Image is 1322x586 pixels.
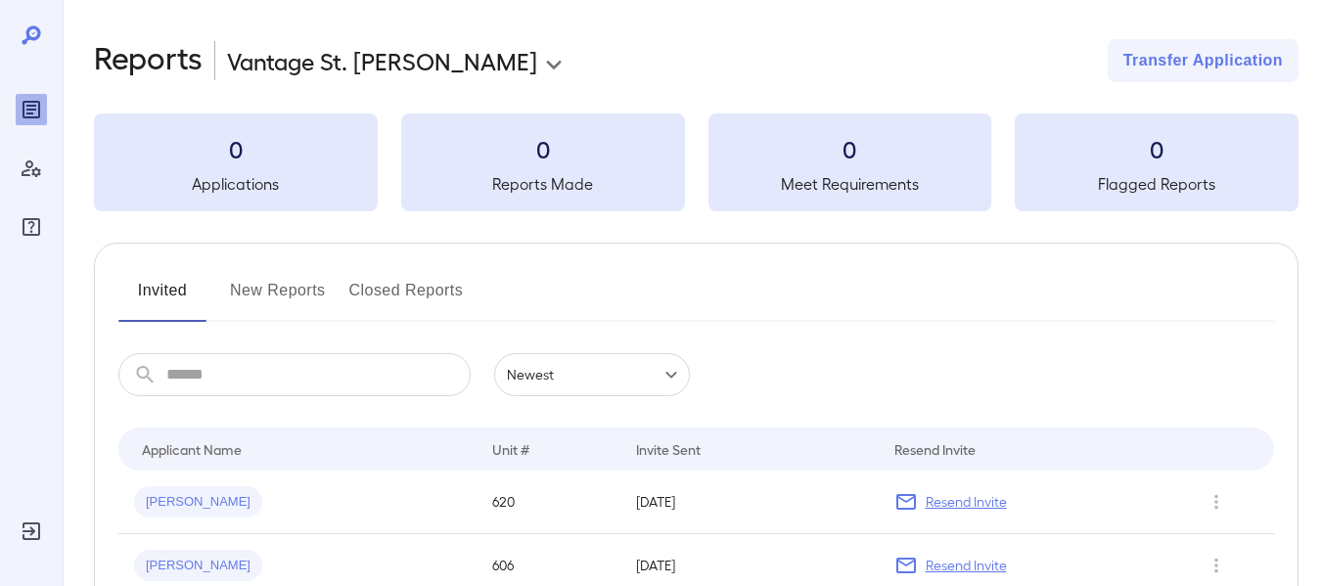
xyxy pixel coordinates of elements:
[1108,39,1299,82] button: Transfer Application
[227,45,537,76] p: Vantage St. [PERSON_NAME]
[494,353,690,396] div: Newest
[94,39,203,82] h2: Reports
[708,172,992,196] h5: Meet Requirements
[134,557,262,575] span: [PERSON_NAME]
[926,556,1007,575] p: Resend Invite
[16,153,47,184] div: Manage Users
[142,437,242,461] div: Applicant Name
[492,437,529,461] div: Unit #
[926,492,1007,512] p: Resend Invite
[16,211,47,243] div: FAQ
[16,94,47,125] div: Reports
[230,275,326,322] button: New Reports
[1015,172,1299,196] h5: Flagged Reports
[94,133,378,164] h3: 0
[1015,133,1299,164] h3: 0
[401,133,685,164] h3: 0
[94,172,378,196] h5: Applications
[16,516,47,547] div: Log Out
[894,437,976,461] div: Resend Invite
[94,113,1299,211] summary: 0Applications0Reports Made0Meet Requirements0Flagged Reports
[349,275,464,322] button: Closed Reports
[636,437,701,461] div: Invite Sent
[401,172,685,196] h5: Reports Made
[134,493,262,512] span: [PERSON_NAME]
[708,133,992,164] h3: 0
[1201,486,1232,518] button: Row Actions
[620,471,879,534] td: [DATE]
[477,471,620,534] td: 620
[118,275,206,322] button: Invited
[1201,550,1232,581] button: Row Actions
